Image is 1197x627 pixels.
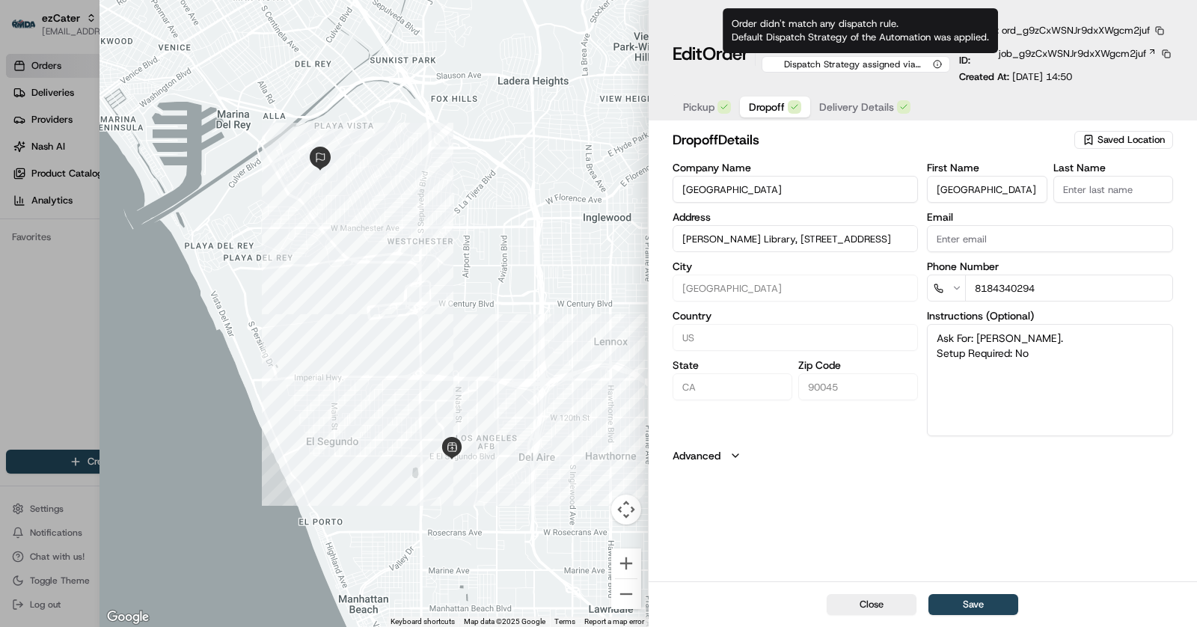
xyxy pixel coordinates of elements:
[30,232,42,244] img: 1736555255976-a54dd68f-1ca7-489b-9aae-adbdc363a1c4
[673,176,919,203] input: Enter company name
[673,212,919,222] label: Address
[1053,162,1173,173] label: Last Name
[30,334,114,349] span: Knowledge Base
[959,24,1150,37] p: Order ID:
[232,191,272,209] button: See all
[927,225,1173,252] input: Enter email
[105,370,181,382] a: Powered byPylon
[46,272,69,284] span: gabe
[149,370,181,382] span: Pylon
[673,129,1071,150] h2: dropoff Details
[15,217,39,241] img: Masood Aslam
[927,311,1173,321] label: Instructions (Optional)
[15,142,42,169] img: 1736555255976-a54dd68f-1ca7-489b-9aae-adbdc363a1c4
[9,328,120,355] a: 📗Knowledge Base
[959,40,1173,67] div: Delivery ID:
[611,548,641,578] button: Zoom in
[673,360,792,370] label: State
[103,608,153,627] a: Open this area in Google Maps (opens a new window)
[1002,24,1150,37] span: ord_g9zCxWSNJr9dxXWgcm2juf
[391,617,455,627] button: Keyboard shortcuts
[673,261,919,272] label: City
[126,335,138,347] div: 💻
[124,231,129,243] span: •
[15,194,100,206] div: Past conversations
[732,17,989,43] span: Order didn't match any dispatch rule. Default Dispatch Strategy of the Automation was applied.
[673,324,919,351] input: Enter country
[673,42,749,66] h1: Edit
[584,617,644,626] a: Report a map error
[120,328,246,355] a: 💻API Documentation
[1097,133,1165,147] span: Saved Location
[927,212,1173,222] label: Email
[673,448,1173,463] button: Advanced
[554,617,575,626] a: Terms (opens in new tab)
[673,311,919,321] label: Country
[15,335,27,347] div: 📗
[770,58,930,70] span: Dispatch Strategy assigned via Automation
[762,56,950,73] button: Dispatch Strategy assigned via Automation
[959,70,1072,84] p: Created At:
[965,275,1173,302] input: Enter phone number
[673,275,919,302] input: Enter city
[31,142,58,169] img: 4281594248423_2fcf9dad9f2a874258b8_72.png
[1053,176,1173,203] input: Enter last name
[749,100,785,114] span: Dropoff
[928,594,1018,615] button: Save
[927,324,1173,436] textarea: Ask For: [PERSON_NAME]. Setup Required: No
[132,231,163,243] span: [DATE]
[927,176,1047,203] input: Enter first name
[927,162,1047,173] label: First Name
[673,162,919,173] label: Company Name
[80,272,111,284] span: [DATE]
[39,96,247,111] input: Clear
[254,147,272,165] button: Start new chat
[798,373,918,400] input: Enter zip code
[103,608,153,627] img: Google
[798,360,918,370] label: Zip Code
[15,59,272,83] p: Welcome 👋
[999,47,1146,61] span: job_g9zCxWSNJr9dxXWgcm2juf
[141,334,240,349] span: API Documentation
[15,257,39,281] img: gabe
[673,225,919,252] input: 1 Loyola Marymount University Dr MS8200, Los Angeles, CA 90045, USA
[1012,70,1072,83] span: [DATE] 14:50
[673,373,792,400] input: Enter state
[1074,129,1173,150] button: Saved Location
[927,261,1173,272] label: Phone Number
[819,100,894,114] span: Delivery Details
[15,14,45,44] img: Nash
[67,157,206,169] div: We're available if you need us!
[611,495,641,524] button: Map camera controls
[683,100,714,114] span: Pickup
[67,142,245,157] div: Start new chat
[46,231,121,243] span: [PERSON_NAME]
[611,579,641,609] button: Zoom out
[72,272,77,284] span: •
[673,448,720,463] label: Advanced
[464,617,545,626] span: Map data ©2025 Google
[702,42,749,66] span: Order
[827,594,916,615] button: Close
[999,47,1157,61] a: job_g9zCxWSNJr9dxXWgcm2juf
